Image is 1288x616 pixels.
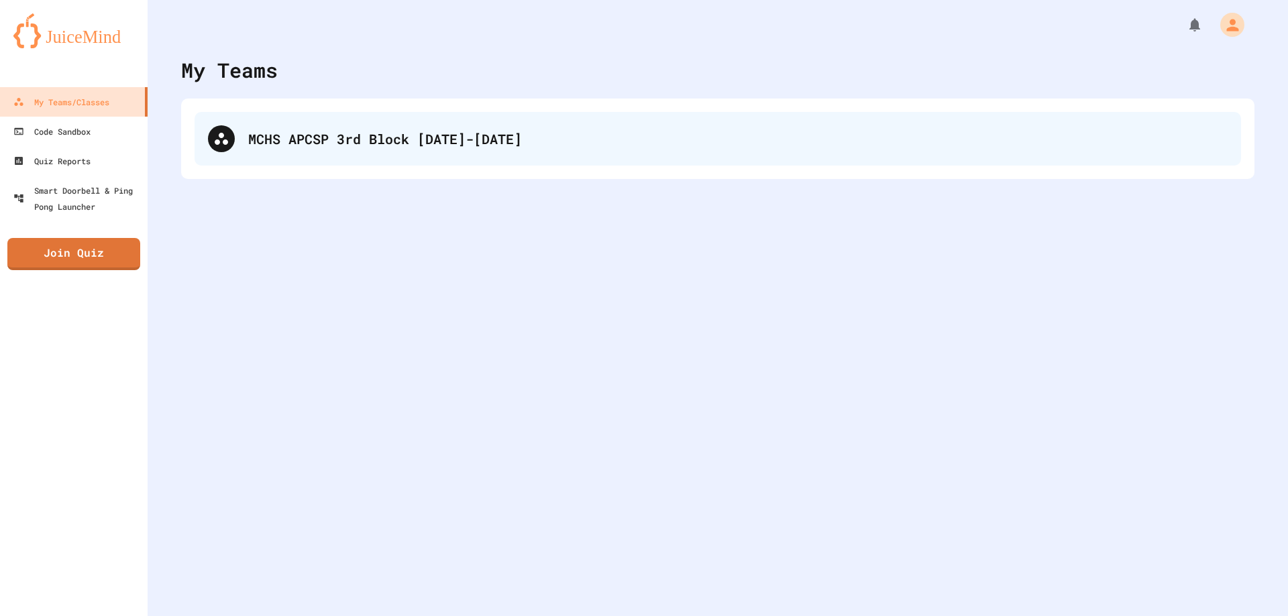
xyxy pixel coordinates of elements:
div: Code Sandbox [13,123,91,139]
div: My Notifications [1162,13,1206,36]
img: logo-orange.svg [13,13,134,48]
div: My Teams [181,55,278,85]
div: My Account [1206,9,1248,40]
div: My Teams/Classes [13,94,109,110]
div: MCHS APCSP 3rd Block [DATE]-[DATE] [248,129,1228,149]
a: Join Quiz [7,238,140,270]
div: MCHS APCSP 3rd Block [DATE]-[DATE] [195,112,1241,166]
div: Quiz Reports [13,153,91,169]
div: Smart Doorbell & Ping Pong Launcher [13,182,142,214]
